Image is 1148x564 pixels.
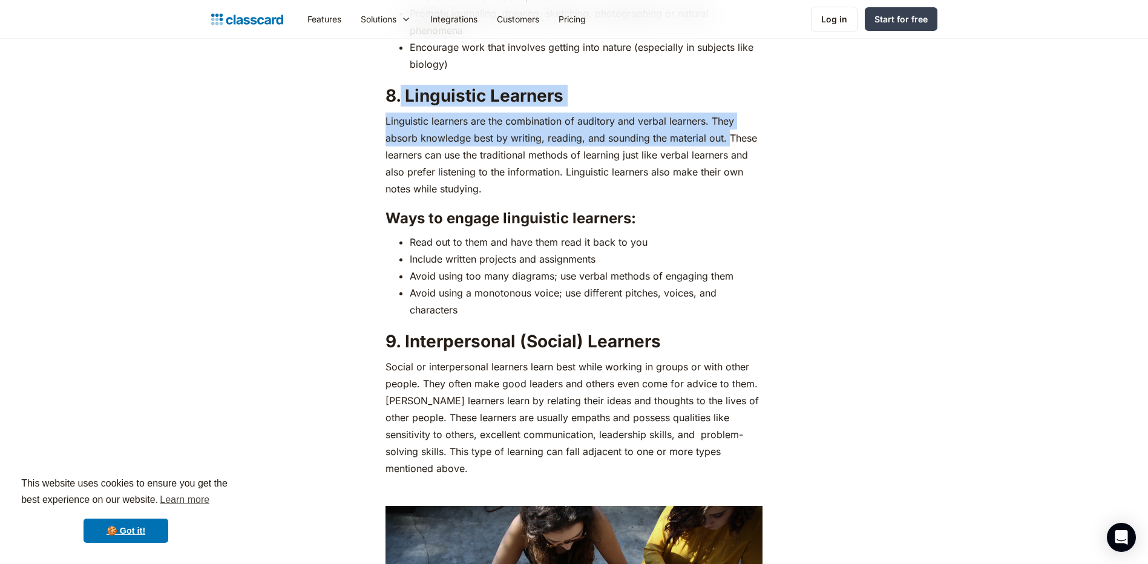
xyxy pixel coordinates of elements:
[549,5,595,33] a: Pricing
[874,13,928,25] div: Start for free
[385,209,636,227] strong: Ways to engage linguistic learners:
[361,13,396,25] div: Solutions
[1107,523,1136,552] div: Open Intercom Messenger
[385,331,661,352] strong: 9. Interpersonal (Social) Learners
[410,267,763,284] li: Avoid using too many diagrams; use verbal methods of engaging them
[410,251,763,267] li: Include written projects and assignments
[211,11,283,28] a: home
[385,85,563,106] strong: 8. Linguistic Learners
[865,7,937,31] a: Start for free
[158,491,211,509] a: learn more about cookies
[421,5,487,33] a: Integrations
[410,39,763,73] li: Encourage work that involves getting into nature (especially in subjects like biology)
[84,519,168,543] a: dismiss cookie message
[487,5,549,33] a: Customers
[811,7,858,31] a: Log in
[385,483,763,500] p: ‍
[385,358,763,477] p: Social or interpersonal learners learn best while working in groups or with other people. They of...
[385,113,763,197] p: Linguistic learners are the combination of auditory and verbal learners. They absorb knowledge be...
[298,5,351,33] a: Features
[21,476,231,509] span: This website uses cookies to ensure you get the best experience on our website.
[10,465,242,554] div: cookieconsent
[410,234,763,251] li: Read out to them and have them read it back to you
[410,284,763,318] li: Avoid using a monotonous voice; use different pitches, voices, and characters
[351,5,421,33] div: Solutions
[821,13,847,25] div: Log in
